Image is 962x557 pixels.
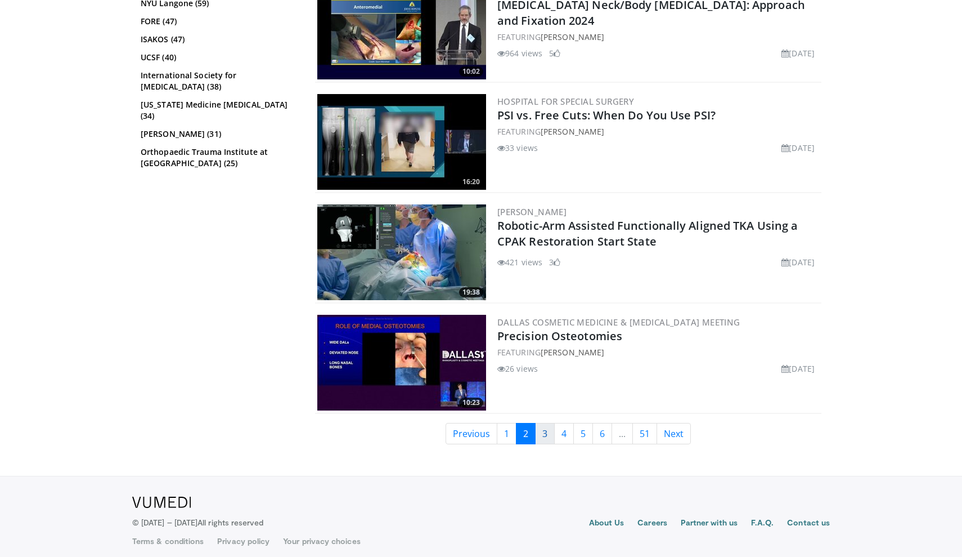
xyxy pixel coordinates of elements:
[317,204,486,300] img: 5f9c0737-b531-4be0-b8ce-730123195e76.300x170_q85_crop-smart_upscale.jpg
[516,423,536,444] a: 2
[497,108,716,123] a: PSI vs. Free Cuts: When Do You Use PSI?
[535,423,555,444] a: 3
[132,517,264,528] p: © [DATE] – [DATE]
[317,204,486,300] a: 19:38
[497,206,567,217] a: [PERSON_NAME]
[781,363,815,375] li: [DATE]
[781,256,815,268] li: [DATE]
[141,128,295,140] a: [PERSON_NAME] (31)
[781,47,815,59] li: [DATE]
[541,347,604,358] a: [PERSON_NAME]
[217,536,269,547] a: Privacy policy
[541,32,604,42] a: [PERSON_NAME]
[132,497,191,508] img: VuMedi Logo
[141,52,295,63] a: UCSF (40)
[497,423,516,444] a: 1
[197,518,263,527] span: All rights reserved
[657,423,691,444] a: Next
[781,142,815,154] li: [DATE]
[141,34,295,45] a: ISAKOS (47)
[283,536,360,547] a: Your privacy choices
[497,317,740,328] a: Dallas Cosmetic Medicine & [MEDICAL_DATA] Meeting
[787,517,830,531] a: Contact us
[549,256,560,268] li: 3
[589,517,624,531] a: About Us
[497,256,542,268] li: 421 views
[541,126,604,137] a: [PERSON_NAME]
[497,126,819,137] div: FEATURING
[141,16,295,27] a: FORE (47)
[497,363,538,375] li: 26 views
[317,315,486,411] img: 5ec797ea-4cb1-4457-900d-019237255af1.300x170_q85_crop-smart_upscale.jpg
[497,31,819,43] div: FEATURING
[459,398,483,408] span: 10:23
[459,66,483,77] span: 10:02
[315,423,821,444] nav: Search results pages
[637,517,667,531] a: Careers
[549,47,560,59] li: 5
[554,423,574,444] a: 4
[317,94,486,190] a: 16:20
[497,47,542,59] li: 964 views
[141,70,295,92] a: International Society for [MEDICAL_DATA] (38)
[632,423,657,444] a: 51
[141,99,295,122] a: [US_STATE] Medicine [MEDICAL_DATA] (34)
[751,517,774,531] a: F.A.Q.
[132,536,204,547] a: Terms & conditions
[317,315,486,411] a: 10:23
[446,423,497,444] a: Previous
[592,423,612,444] a: 6
[497,346,819,358] div: FEATURING
[497,218,798,249] a: Robotic-Arm Assisted Functionally Aligned TKA Using a CPAK Restoration Start State
[497,328,622,344] a: Precision Osteotomies
[141,146,295,169] a: Orthopaedic Trauma Institute at [GEOGRAPHIC_DATA] (25)
[497,96,634,107] a: Hospital for Special Surgery
[681,517,738,531] a: Partner with us
[459,287,483,297] span: 19:38
[317,94,486,190] img: 6d339330-4e04-4584-8249-977fa63af57c.300x170_q85_crop-smart_upscale.jpg
[497,142,538,154] li: 33 views
[573,423,593,444] a: 5
[459,177,483,187] span: 16:20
